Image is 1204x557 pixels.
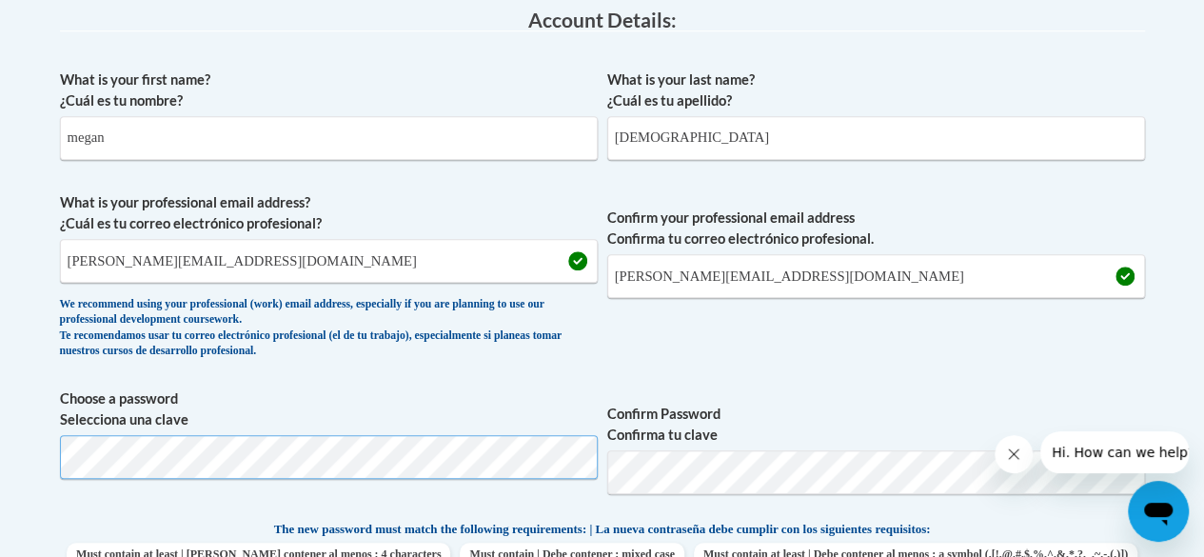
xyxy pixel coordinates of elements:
[60,297,598,360] div: We recommend using your professional (work) email address, especially if you are planning to use ...
[274,521,931,538] span: The new password must match the following requirements: | La nueva contraseña debe cumplir con lo...
[11,13,154,29] span: Hi. How can we help?
[60,116,598,160] input: Metadata input
[60,70,598,111] label: What is your first name? ¿Cuál es tu nombre?
[1128,481,1189,542] iframe: Button to launch messaging window
[607,116,1145,160] input: Metadata input
[607,70,1145,111] label: What is your last name? ¿Cuál es tu apellido?
[607,208,1145,249] label: Confirm your professional email address Confirma tu correo electrónico profesional.
[60,239,598,283] input: Metadata input
[607,404,1145,446] label: Confirm Password Confirma tu clave
[1040,431,1189,473] iframe: Message from company
[60,388,598,430] label: Choose a password Selecciona una clave
[528,8,677,31] span: Account Details:
[607,254,1145,298] input: Required
[60,192,598,234] label: What is your professional email address? ¿Cuál es tu correo electrónico profesional?
[995,435,1033,473] iframe: Close message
